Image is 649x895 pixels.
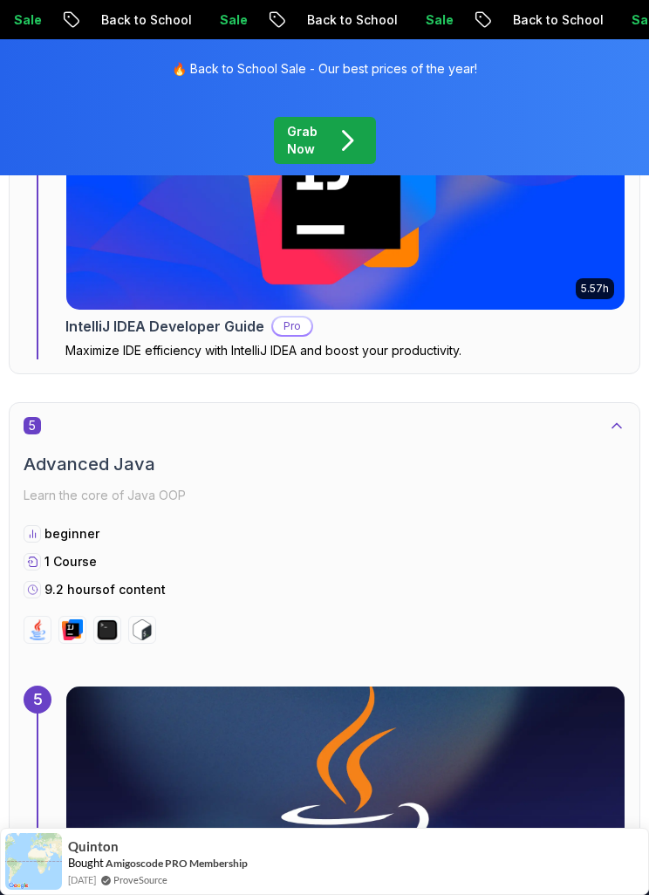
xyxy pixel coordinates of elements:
p: 🔥 Back to School Sale - Our best prices of the year! [172,60,477,78]
p: 5.57h [581,282,609,296]
span: [DATE] [68,872,96,887]
p: beginner [44,525,99,543]
h2: Advanced Java [24,452,625,476]
p: Grab Now [287,123,318,158]
img: java logo [27,619,48,640]
p: 9.2 hours of content [44,581,166,598]
p: Maximize IDE efficiency with IntelliJ IDEA and boost your productivity. [65,342,625,359]
span: 1 Course [44,554,97,569]
img: IntelliJ IDEA Developer Guide card [66,93,625,310]
p: Back to School [492,11,611,29]
p: Learn the core of Java OOP [24,483,625,508]
img: intellij logo [62,619,83,640]
span: 5 [24,417,41,434]
div: 5 [24,686,51,714]
img: bash logo [132,619,153,640]
h2: IntelliJ IDEA Developer Guide [65,316,264,337]
a: ProveSource [113,872,167,887]
span: Bought [68,856,104,870]
a: IntelliJ IDEA Developer Guide card5.57hIntelliJ IDEA Developer GuideProMaximize IDE efficiency wi... [65,92,625,359]
img: provesource social proof notification image [5,833,62,890]
img: terminal logo [97,619,118,640]
p: Pro [273,318,311,335]
p: Back to School [286,11,405,29]
p: Sale [199,11,255,29]
p: Back to School [80,11,199,29]
span: Quinton [68,839,119,854]
a: Amigoscode PRO Membership [106,856,248,871]
p: Sale [405,11,461,29]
